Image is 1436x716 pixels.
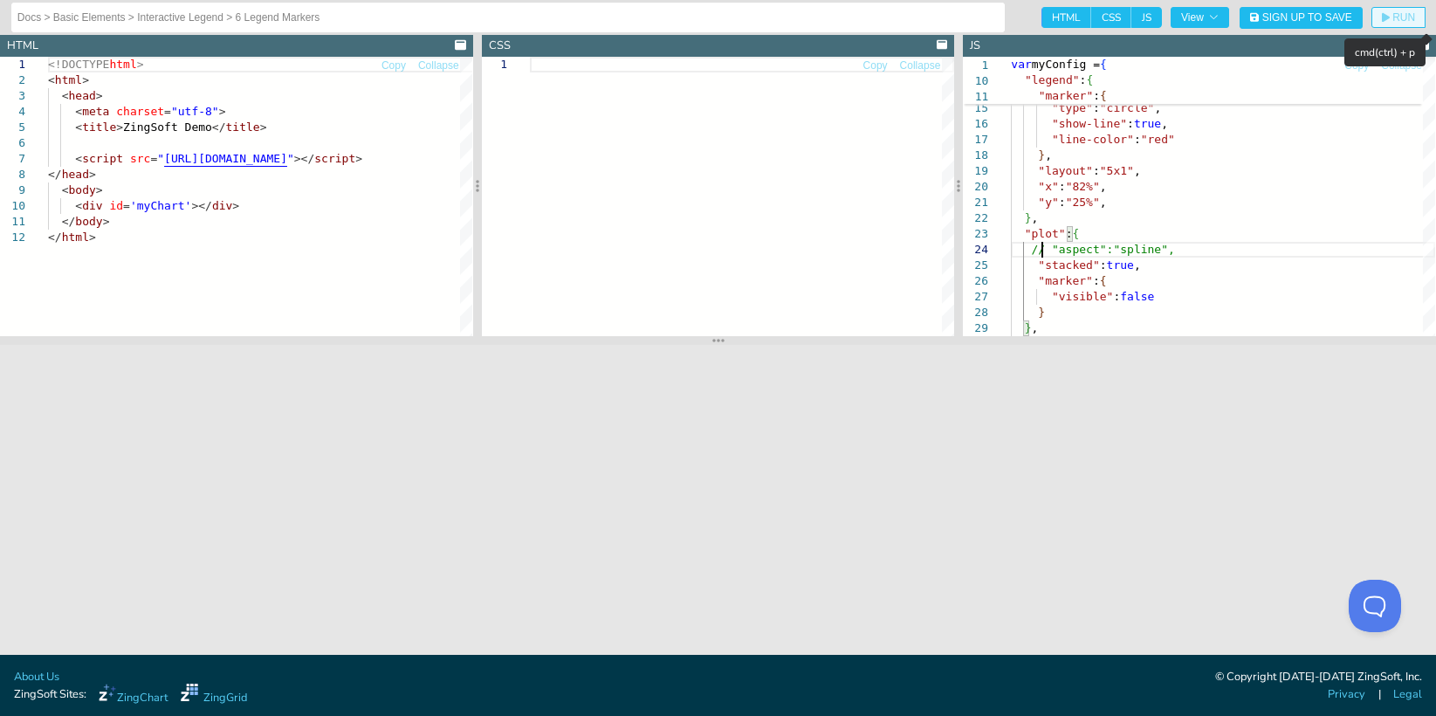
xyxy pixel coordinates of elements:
[75,120,82,134] span: <
[75,152,82,165] span: <
[1041,7,1091,28] span: HTML
[1093,89,1100,102] span: :
[1378,686,1381,703] span: |
[14,669,59,685] a: About Us
[1215,669,1422,686] div: © Copyright [DATE]-[DATE] ZingSoft, Inc.
[123,199,130,212] span: =
[1393,686,1422,703] a: Legal
[970,38,980,54] div: JS
[109,58,136,71] span: html
[212,199,232,212] span: div
[381,58,407,74] button: Copy
[1349,580,1401,632] iframe: Toggle Customer Support
[82,199,102,212] span: div
[157,152,164,165] span: "
[1032,58,1100,71] span: myConfig =
[82,73,89,86] span: >
[963,179,988,195] div: 20
[1093,101,1100,114] span: :
[68,89,95,102] span: head
[164,152,287,165] span: [URL][DOMAIN_NAME]
[489,38,511,54] div: CSS
[75,199,82,212] span: <
[1025,211,1032,224] span: }
[1039,148,1046,162] span: }
[1162,117,1169,130] span: ,
[75,105,82,118] span: <
[75,215,102,228] span: body
[1041,7,1162,28] div: checkbox-group
[1121,290,1155,303] span: false
[96,89,103,102] span: >
[62,89,69,102] span: <
[963,305,988,320] div: 28
[103,215,110,228] span: >
[1240,7,1363,29] button: Sign Up to Save
[482,57,507,72] div: 1
[1045,148,1052,162] span: ,
[1011,58,1031,71] span: var
[226,120,260,134] span: title
[381,60,406,71] span: Copy
[1134,133,1141,146] span: :
[862,58,889,74] button: Copy
[1371,7,1426,28] button: RUN
[963,100,988,116] div: 15
[1100,180,1107,193] span: ,
[55,73,82,86] span: html
[1039,306,1046,319] span: }
[1343,58,1370,74] button: Copy
[418,60,459,71] span: Collapse
[62,168,89,181] span: head
[68,183,95,196] span: body
[48,58,109,71] span: <!DOCTYPE
[963,289,988,305] div: 27
[863,60,888,71] span: Copy
[1052,101,1093,114] span: "type"
[212,120,226,134] span: </
[963,273,988,289] div: 26
[181,684,247,706] a: ZingGrid
[82,105,109,118] span: meta
[17,3,999,31] input: Untitled Demo
[1344,60,1369,71] span: Copy
[62,215,76,228] span: </
[1100,89,1107,102] span: {
[1052,133,1134,146] span: "line-color"
[1381,60,1422,71] span: Collapse
[963,163,988,179] div: 19
[1093,274,1100,287] span: :
[1032,243,1175,256] span: // "aspect":"spline",
[1355,45,1415,59] span: cmd(ctrl) + p
[130,152,150,165] span: src
[99,684,168,706] a: ZingChart
[1086,73,1093,86] span: {
[1025,73,1080,86] span: "legend"
[963,58,988,73] span: 1
[1100,258,1107,272] span: :
[900,60,941,71] span: Collapse
[1100,164,1134,177] span: "5x1"
[963,258,988,273] div: 25
[1141,133,1175,146] span: "red"
[164,105,171,118] span: =
[417,58,460,74] button: Collapse
[1039,274,1094,287] span: "marker"
[1100,274,1107,287] span: {
[62,231,89,244] span: html
[1155,101,1162,114] span: ,
[89,168,96,181] span: >
[294,152,314,165] span: ></
[899,58,942,74] button: Collapse
[1039,89,1094,102] span: "marker"
[963,116,988,132] div: 16
[1066,180,1100,193] span: "82%"
[96,183,103,196] span: >
[1100,101,1155,114] span: "circle"
[1107,258,1134,272] span: true
[1025,227,1066,240] span: "plot"
[1114,290,1121,303] span: :
[1171,7,1229,28] button: View
[1392,12,1415,23] span: RUN
[314,152,355,165] span: script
